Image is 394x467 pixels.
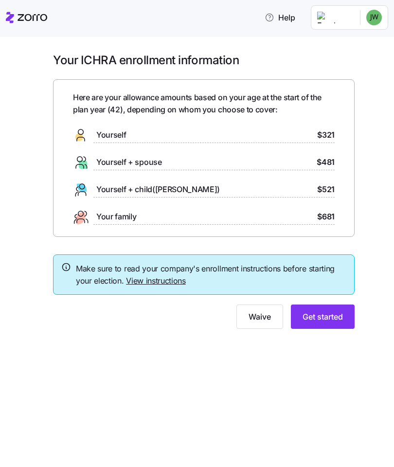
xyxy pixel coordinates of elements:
span: $521 [317,183,335,196]
span: Yourself [96,129,126,141]
span: $481 [317,156,335,168]
span: Make sure to read your company's enrollment instructions before starting your election. [76,263,346,287]
span: Yourself + spouse [96,156,162,168]
span: Waive [249,311,271,323]
span: Your family [96,211,136,223]
span: Here are your allowance amounts based on your age at the start of the plan year ( 42 ), depending... [73,91,335,116]
span: Yourself + child([PERSON_NAME]) [96,183,220,196]
span: $681 [317,211,335,223]
a: View instructions [126,276,186,286]
span: Help [265,12,295,23]
h1: Your ICHRA enrollment information [53,53,355,68]
img: Employer logo [317,12,352,23]
button: Help [257,8,303,27]
img: b3f4bd6e691e637a205f65c6fd8f24c7 [366,10,382,25]
button: Waive [236,305,283,329]
span: Get started [303,311,343,323]
span: $321 [317,129,335,141]
button: Get started [291,305,355,329]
